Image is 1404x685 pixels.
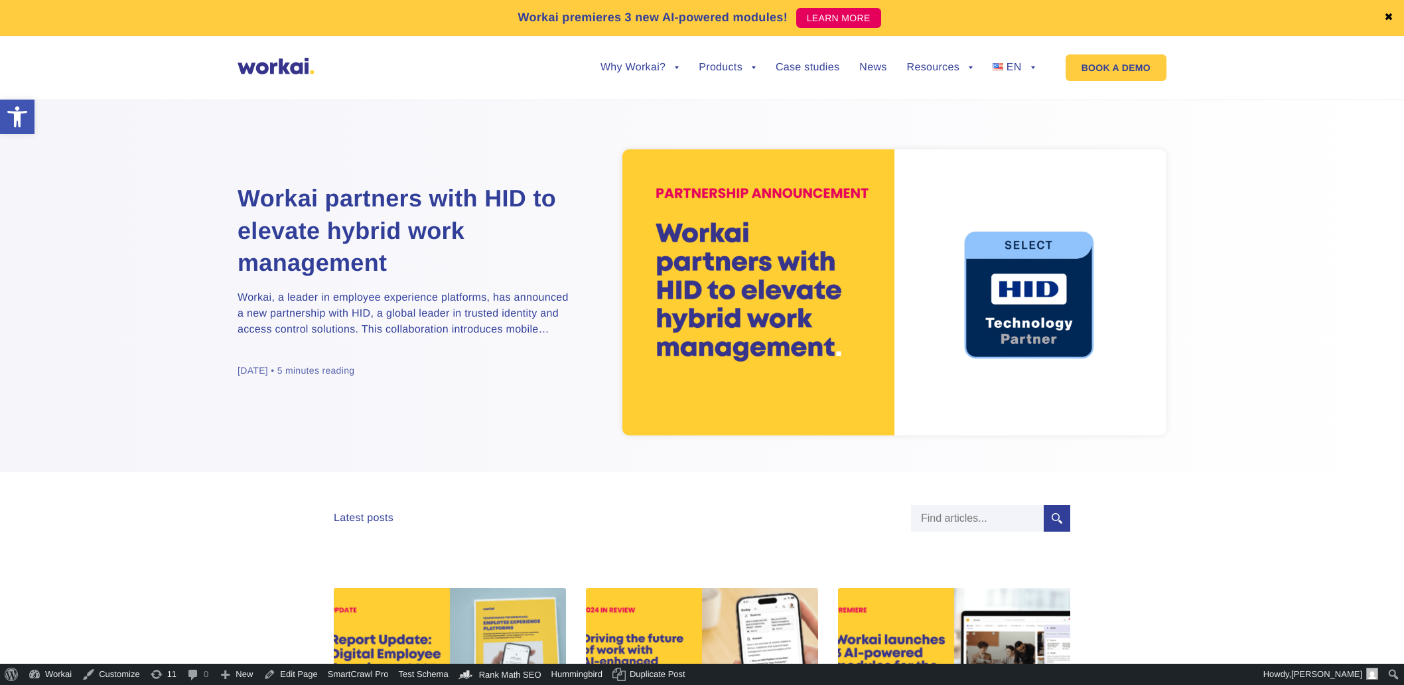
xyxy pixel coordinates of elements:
[479,670,541,680] span: Rank Math SEO
[859,62,886,73] a: News
[236,664,253,685] span: New
[776,62,839,73] a: Case studies
[699,62,756,73] a: Products
[796,8,881,28] a: LEARN MORE
[911,505,1044,532] input: Find articles...
[1384,13,1393,23] a: ✖
[454,664,547,685] a: Rank Math Dashboard
[1259,664,1383,685] a: Howdy,
[600,62,679,73] a: Why Workai?
[323,664,394,685] a: SmartCrawl Pro
[77,664,145,685] a: Customize
[907,62,973,73] a: Resources
[258,664,322,685] a: Edit Page
[630,664,685,685] span: Duplicate Post
[518,9,788,27] p: Workai premieres 3 new AI-powered modules!
[167,664,176,685] span: 11
[1066,54,1166,81] a: BOOK A DEMO
[1007,62,1022,73] span: EN
[204,664,208,685] span: 0
[1291,669,1362,679] span: [PERSON_NAME]
[1044,505,1070,532] input: Submit
[23,664,77,685] a: Workai
[547,664,608,685] a: Hummingbird
[238,290,569,338] p: Workai, a leader in employee experience platforms, has announced a new partnership with HID, a gl...
[334,512,393,524] div: Latest posts
[393,664,453,685] a: Test Schema
[238,183,569,279] a: Workai partners with HID to elevate hybrid work management
[238,364,354,377] div: [DATE] • 5 minutes reading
